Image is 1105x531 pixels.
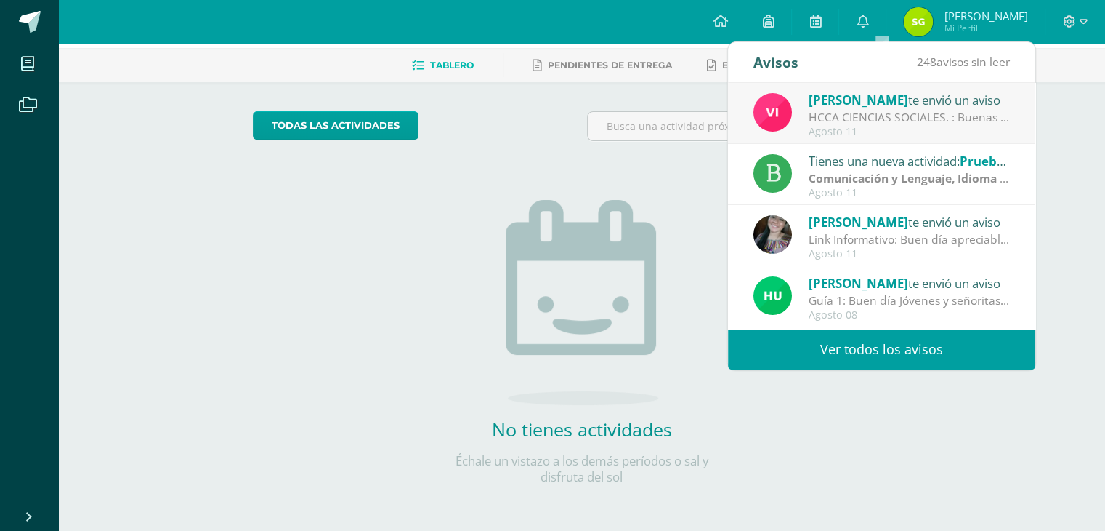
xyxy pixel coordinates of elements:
[437,417,727,442] h2: No tienes actividades
[809,187,1011,199] div: Agosto 11
[753,93,792,132] img: bd6d0aa147d20350c4821b7c643124fa.png
[917,54,1010,70] span: avisos sin leer
[588,112,910,140] input: Busca una actividad próxima aquí...
[412,54,474,77] a: Tablero
[809,151,1011,170] div: Tienes una nueva actividad:
[437,453,727,485] p: Échale un vistazo a los demás períodos o sal y disfruta del sol
[253,111,418,140] a: todas las Actividades
[753,42,798,82] div: Avisos
[809,109,1011,126] div: HCCA CIENCIAS SOCIALES. : Buenas tardes a todos, un gusto saludarles. Por este medio envió la HCC...
[533,54,672,77] a: Pendientes de entrega
[809,170,1044,186] strong: Comunicación y Lenguaje, Idioma Español
[753,276,792,315] img: fd23069c3bd5c8dde97a66a86ce78287.png
[809,92,908,108] span: [PERSON_NAME]
[809,126,1011,138] div: Agosto 11
[809,274,1011,292] div: te envió un aviso
[809,309,1011,322] div: Agosto 08
[728,330,1035,370] a: Ver todos los avisos
[944,22,1027,34] span: Mi Perfil
[548,60,672,71] span: Pendientes de entrega
[506,200,658,405] img: no_activities.png
[809,275,908,292] span: [PERSON_NAME]
[809,90,1011,109] div: te envió un aviso
[707,54,787,77] a: Entregadas
[960,153,1056,169] span: Prueba de logro
[809,170,1011,187] div: | Prueba de Logro
[944,9,1027,23] span: [PERSON_NAME]
[809,214,908,231] span: [PERSON_NAME]
[809,212,1011,231] div: te envió un aviso
[430,60,474,71] span: Tablero
[809,231,1011,248] div: Link Informativo: Buen día apreciables estudiantes, es un gusto dirigirme a ustedes en este inici...
[904,7,933,36] img: 8acaac60eb6b7a194adca9eb74a2ee25.png
[753,215,792,254] img: 8322e32a4062cfa8b237c59eedf4f548.png
[722,60,787,71] span: Entregadas
[809,248,1011,260] div: Agosto 11
[917,54,936,70] span: 248
[809,292,1011,309] div: Guía 1: Buen día Jóvenes y señoritas que San Juan Bosco Y María Auxiliadora les Bendigan. Por med...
